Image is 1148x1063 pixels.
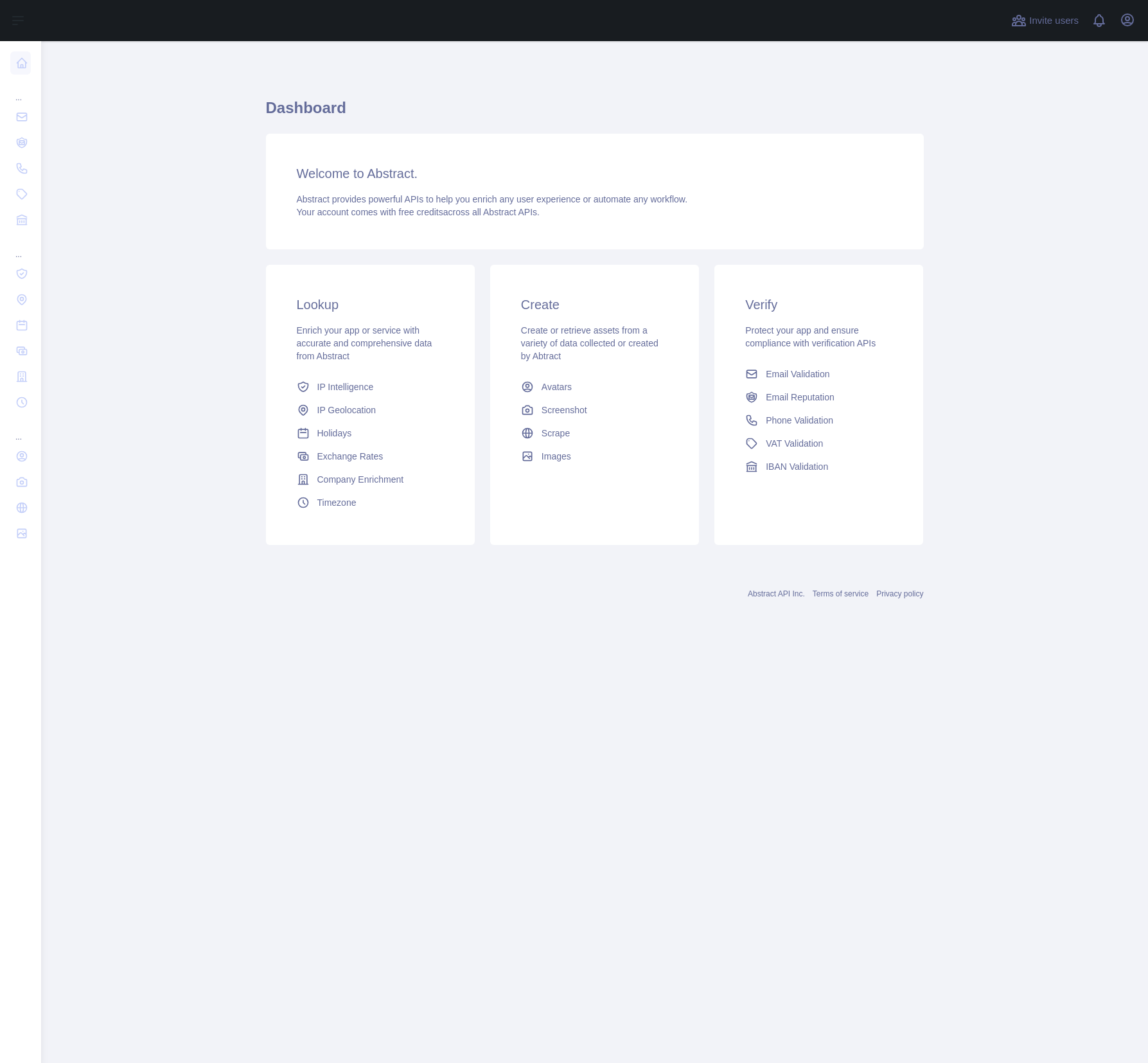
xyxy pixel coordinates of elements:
span: free credits [399,207,443,217]
a: VAT Validation [740,432,897,455]
h1: Dashboard [266,98,924,129]
a: Exchange Rates [292,445,449,468]
a: Terms of service [813,589,869,598]
a: Avatars [516,375,673,398]
div: ... [10,234,31,260]
span: Scrape [542,427,570,440]
h3: Lookup [297,296,444,314]
span: Your account comes with across all Abstract APIs. [297,207,540,217]
span: Create or retrieve assets from a variety of data collected or created by Abtract [521,325,658,361]
span: Phone Validation [766,414,833,427]
span: Avatars [542,380,572,393]
a: Images [516,445,673,468]
span: Exchange Rates [317,450,384,463]
span: Protect your app and ensure compliance with verification APIs [745,325,876,348]
span: Abstract provides powerful APIs to help you enrich any user experience or automate any workflow. [297,194,688,204]
span: Company Enrichment [317,473,404,486]
span: Email Validation [766,368,829,380]
h3: Verify [745,296,892,314]
a: IBAN Validation [740,455,897,478]
a: Privacy policy [876,589,923,598]
a: Email Validation [740,362,897,386]
a: Phone Validation [740,409,897,432]
a: IP Intelligence [292,375,449,398]
span: VAT Validation [766,437,823,450]
button: Invite users [1009,10,1081,31]
a: Holidays [292,422,449,445]
span: Email Reputation [766,391,835,404]
span: IP Geolocation [317,404,376,416]
a: Scrape [516,422,673,445]
h3: Create [521,296,668,314]
span: Holidays [317,427,352,440]
span: Enrich your app or service with accurate and comprehensive data from Abstract [297,325,432,361]
a: Company Enrichment [292,468,449,491]
span: IBAN Validation [766,460,828,473]
span: Images [542,450,571,463]
a: Timezone [292,491,449,514]
span: Timezone [317,496,357,509]
a: IP Geolocation [292,398,449,422]
span: IP Intelligence [317,380,374,393]
span: Screenshot [542,404,587,416]
h3: Welcome to Abstract. [297,165,893,183]
div: ... [10,416,31,442]
span: Invite users [1029,13,1079,28]
a: Email Reputation [740,386,897,409]
div: ... [10,77,31,103]
a: Abstract API Inc. [748,589,805,598]
a: Screenshot [516,398,673,422]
